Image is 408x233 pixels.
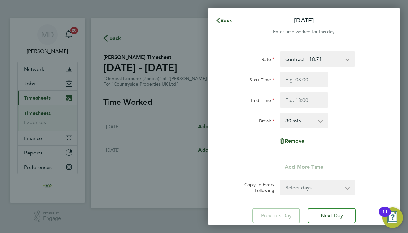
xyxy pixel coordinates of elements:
label: Start Time [249,77,274,85]
input: E.g. 08:00 [280,72,328,87]
span: Next Day [321,212,343,219]
div: Enter time worked for this day. [208,28,400,36]
label: Rate [261,56,274,64]
span: Back [221,17,232,23]
p: [DATE] [294,16,314,25]
label: Copy To Every Following [239,182,274,193]
button: Open Resource Center, 11 new notifications [382,207,403,228]
button: Back [209,14,239,27]
label: End Time [251,97,274,105]
input: E.g. 18:00 [280,92,328,108]
span: Remove [285,138,304,144]
button: Next Day [308,208,356,223]
button: Remove [280,138,304,144]
label: Break [259,118,274,126]
div: 11 [382,212,388,220]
